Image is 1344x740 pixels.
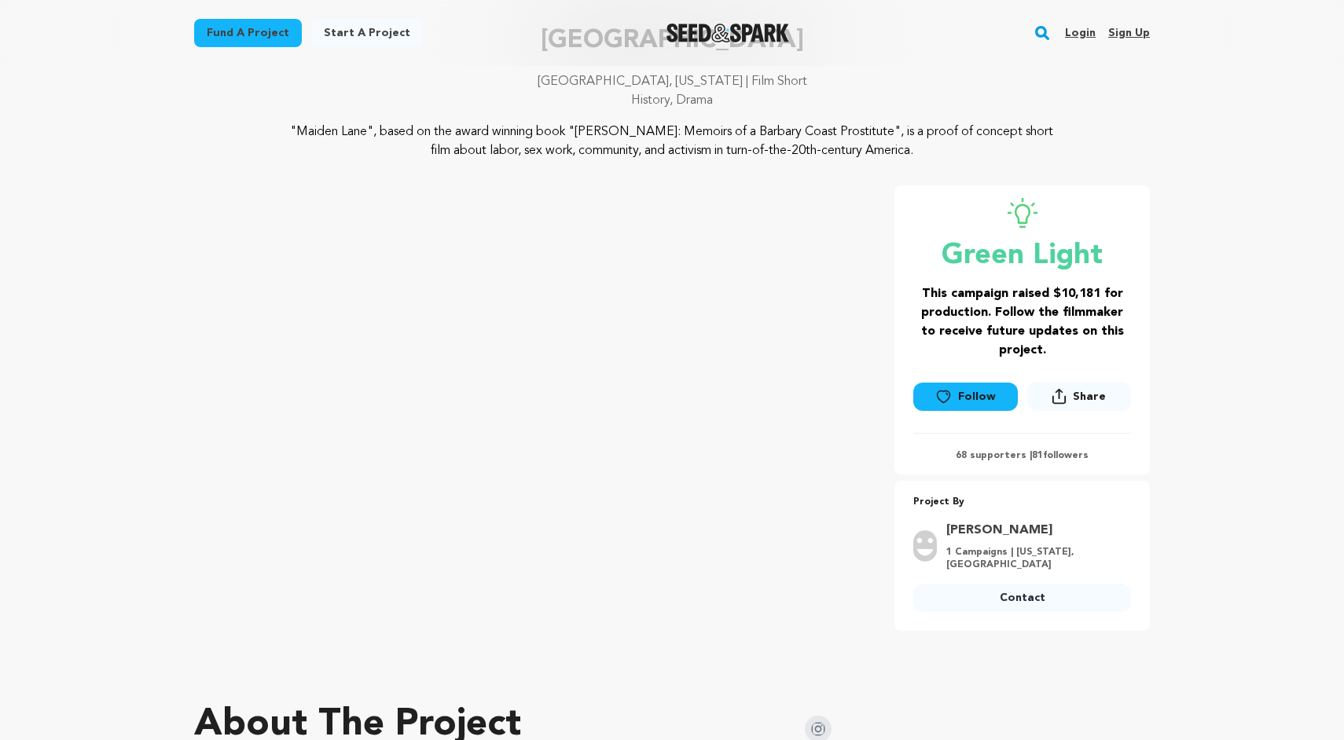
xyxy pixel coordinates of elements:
[1027,382,1131,417] span: Share
[311,19,423,47] a: Start a project
[194,91,1150,110] p: History, Drama
[666,24,790,42] a: Seed&Spark Homepage
[194,72,1150,91] p: [GEOGRAPHIC_DATA], [US_STATE] | Film Short
[913,449,1131,462] p: 68 supporters | followers
[290,123,1055,160] p: "Maiden Lane", based on the award winning book "[PERSON_NAME]: Memoirs of a Barbary Coast Prostit...
[666,24,790,42] img: Seed&Spark Logo Dark Mode
[1027,382,1131,411] button: Share
[913,383,1017,411] a: Follow
[1108,20,1150,46] a: Sign up
[913,530,937,562] img: user.png
[1065,20,1096,46] a: Login
[1073,389,1106,405] span: Share
[1032,451,1043,460] span: 81
[913,240,1131,272] p: Green Light
[913,584,1131,612] a: Contact
[913,493,1131,511] p: Project By
[194,19,302,47] a: Fund a project
[913,284,1131,360] h3: This campaign raised $10,181 for production. Follow the filmmaker to receive future updates on th...
[946,521,1122,540] a: Goto Nova Duarte Martinez profile
[946,546,1122,571] p: 1 Campaigns | [US_STATE], [GEOGRAPHIC_DATA]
